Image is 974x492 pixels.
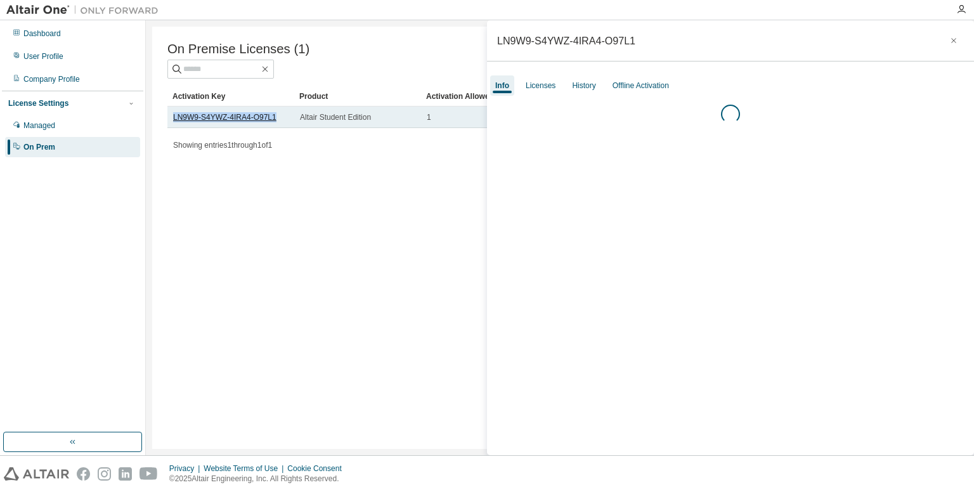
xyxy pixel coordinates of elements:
a: LN9W9-S4YWZ-4IRA4-O97L1 [173,113,276,122]
div: Licenses [526,81,555,91]
div: Offline Activation [613,81,669,91]
div: Managed [23,120,55,131]
img: Altair One [6,4,165,16]
span: 1 [427,112,431,122]
p: © 2025 Altair Engineering, Inc. All Rights Reserved. [169,474,349,484]
img: youtube.svg [140,467,158,481]
span: Showing entries 1 through 1 of 1 [173,141,272,150]
img: facebook.svg [77,467,90,481]
div: Cookie Consent [287,463,349,474]
div: Product [299,86,416,107]
div: Activation Allowed [426,86,543,107]
div: License Settings [8,98,68,108]
img: instagram.svg [98,467,111,481]
span: Altair Student Edition [300,112,371,122]
div: Dashboard [23,29,61,39]
img: altair_logo.svg [4,467,69,481]
div: On Prem [23,142,55,152]
div: Company Profile [23,74,80,84]
div: LN9W9-S4YWZ-4IRA4-O97L1 [497,36,635,46]
div: User Profile [23,51,63,61]
img: linkedin.svg [119,467,132,481]
span: On Premise Licenses (1) [167,42,309,56]
div: Privacy [169,463,204,474]
div: Activation Key [172,86,289,107]
div: Info [495,81,509,91]
div: Website Terms of Use [204,463,287,474]
div: History [572,81,595,91]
